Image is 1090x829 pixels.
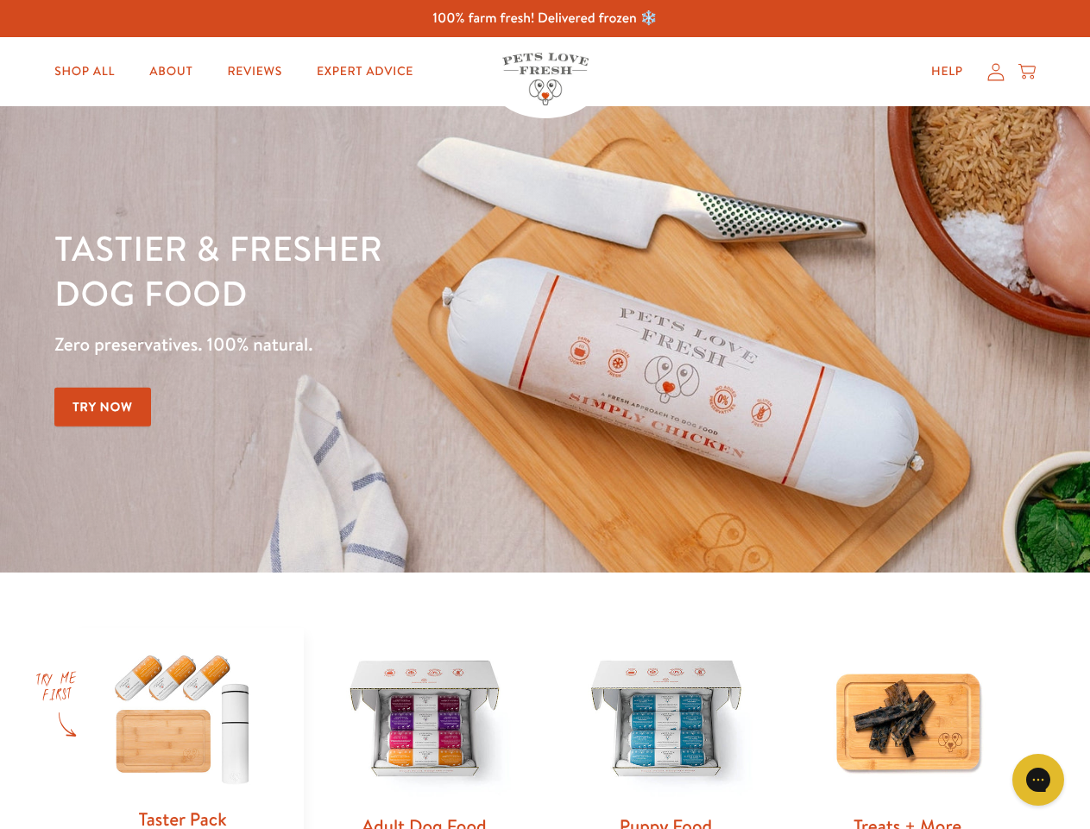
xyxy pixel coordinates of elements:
[213,54,295,89] a: Reviews
[502,53,589,105] img: Pets Love Fresh
[54,388,151,427] a: Try Now
[54,329,709,360] p: Zero preservatives. 100% natural.
[54,225,709,315] h1: Tastier & fresher dog food
[135,54,206,89] a: About
[917,54,977,89] a: Help
[303,54,427,89] a: Expert Advice
[41,54,129,89] a: Shop All
[1004,748,1073,812] iframe: Gorgias live chat messenger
